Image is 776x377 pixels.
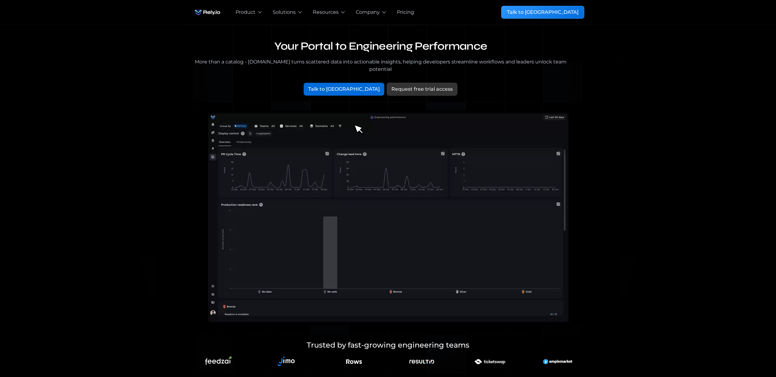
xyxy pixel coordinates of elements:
[192,58,570,73] div: More than a catalog - [DOMAIN_NAME] turns scattered data into actionable insights, helping develo...
[391,86,453,93] div: Request free trial access
[313,9,339,16] div: Resources
[507,9,578,16] div: Talk to [GEOGRAPHIC_DATA]
[192,6,223,18] img: Rely.io logo
[356,9,380,16] div: Company
[192,6,223,18] a: home
[304,83,384,96] a: Talk to [GEOGRAPHIC_DATA]
[308,86,380,93] div: Talk to [GEOGRAPHIC_DATA]
[275,353,298,370] img: An illustration of an explorer using binoculars
[345,353,363,370] img: An illustration of an explorer using binoculars
[397,9,414,16] a: Pricing
[205,356,232,367] img: An illustration of an explorer using binoculars
[501,6,584,19] a: Talk to [GEOGRAPHIC_DATA]
[387,83,457,96] a: Request free trial access
[409,353,435,370] img: An illustration of an explorer using binoculars
[236,9,255,16] div: Product
[273,9,296,16] div: Solutions
[543,353,572,370] img: An illustration of an explorer using binoculars
[467,353,513,370] img: An illustration of an explorer using binoculars
[253,340,523,351] h5: Trusted by fast-growing engineering teams
[736,337,767,368] iframe: Chatbot
[192,40,570,53] h1: Your Portal to Engineering Performance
